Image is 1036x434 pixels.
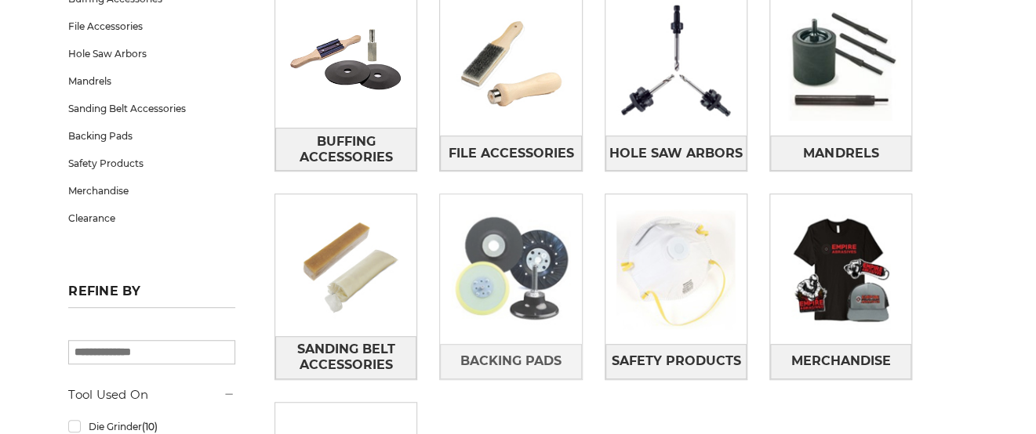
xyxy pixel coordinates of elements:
a: File Accessories [440,136,581,171]
img: Safety Products [605,198,747,339]
img: Merchandise [770,198,911,339]
a: Hole Saw Arbors [68,40,234,67]
a: Backing Pads [440,344,581,379]
a: Safety Products [605,344,747,379]
h5: Refine by [68,284,234,308]
a: File Accessories [68,13,234,40]
a: Merchandise [68,177,234,204]
span: Backing Pads [460,348,562,374]
a: Buffing Accessories [275,128,416,171]
img: Sanding Belt Accessories [275,194,416,335]
a: Merchandise [770,344,911,379]
a: Mandrels [68,67,234,95]
span: Safety Products [611,348,740,374]
a: Sanding Belt Accessories [275,336,416,379]
a: Safety Products [68,150,234,177]
img: Backing Pads [440,198,581,339]
a: Sanding Belt Accessories [68,95,234,122]
span: Merchandise [791,348,891,374]
span: Hole Saw Arbors [609,140,743,167]
span: Buffing Accessories [276,128,416,171]
h5: Tool Used On [68,385,234,404]
img: Buffing Accessories [275,7,416,107]
span: (10) [142,421,158,432]
span: File Accessories [448,140,573,167]
span: Mandrels [803,140,878,167]
a: Hole Saw Arbors [605,136,747,171]
a: Backing Pads [68,122,234,150]
a: Clearance [68,204,234,232]
span: Sanding Belt Accessories [276,336,416,378]
a: Mandrels [770,136,911,171]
